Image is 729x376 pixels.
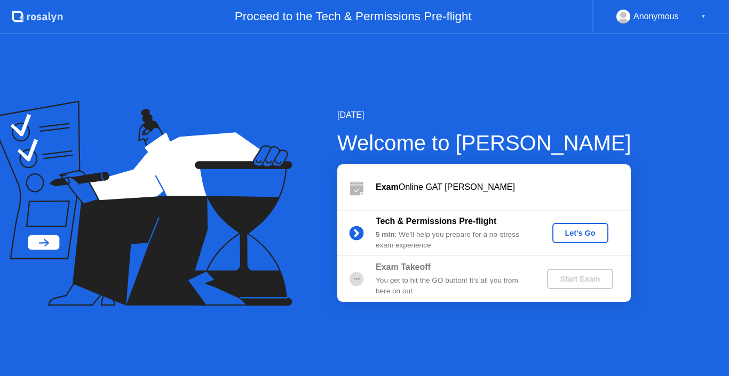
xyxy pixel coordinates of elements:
[376,217,496,226] b: Tech & Permissions Pre-flight
[551,275,608,283] div: Start Exam
[552,223,608,243] button: Let's Go
[376,275,529,297] div: You get to hit the GO button! It’s all you from here on out
[547,269,613,289] button: Start Exam
[557,229,604,237] div: Let's Go
[337,109,631,122] div: [DATE]
[337,127,631,159] div: Welcome to [PERSON_NAME]
[633,10,679,23] div: Anonymous
[376,229,529,251] div: : We’ll help you prepare for a no-stress exam experience
[376,182,399,191] b: Exam
[376,230,395,238] b: 5 min
[376,181,631,194] div: Online GAT [PERSON_NAME]
[376,262,431,271] b: Exam Takeoff
[701,10,706,23] div: ▼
